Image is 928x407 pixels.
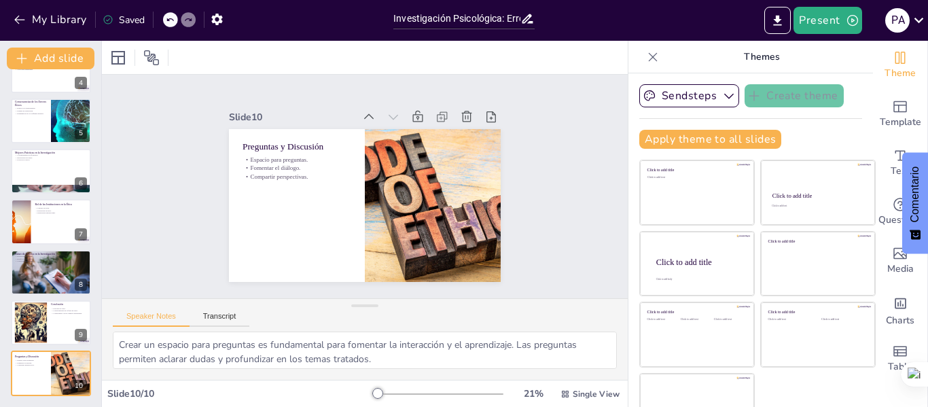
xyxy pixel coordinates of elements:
[891,164,910,179] span: Text
[365,213,467,264] p: Espacio para preguntas.
[393,9,520,29] input: Insert title
[15,354,47,358] p: Preguntas y Discusión
[793,7,861,34] button: Present
[873,285,927,334] div: Add charts and graphs
[639,130,781,149] button: Apply theme to all slides
[71,380,87,392] div: 10
[15,359,47,361] p: Espacio para preguntas.
[885,66,916,81] span: Theme
[11,199,91,244] div: 7
[885,8,910,33] div: P a
[190,312,250,327] button: Transcript
[35,209,87,212] p: Formación en ética.
[51,302,87,306] p: Conclusión
[51,307,87,310] p: Priorizar la ética.
[873,139,927,188] div: Add text boxes
[772,205,862,208] div: Click to add text
[75,127,87,139] div: 5
[359,223,463,279] p: Preguntas y Discusión
[15,251,87,255] p: Futuro de la Ética en la Investigación
[11,250,91,295] div: 8
[873,188,927,236] div: Get real-time input from your audience
[15,159,87,162] p: Protocolos claros.
[113,312,190,327] button: Speaker Notes
[878,213,923,228] span: Questions
[714,318,745,321] div: Click to add text
[656,278,742,281] div: Click to add body
[639,84,739,107] button: Sendsteps
[873,236,927,285] div: Add images, graphics, shapes or video
[647,310,745,315] div: Click to add title
[15,151,87,155] p: Mejores Prácticas en la Investigación
[51,310,87,313] p: Consecuencias de la falta de ética.
[647,176,745,179] div: Click to add text
[15,109,47,112] p: Pérdida de reputación.
[647,168,745,173] div: Click to add title
[656,257,743,266] div: Click to add title
[368,205,471,257] p: Fomentar el diálogo.
[11,149,91,194] div: 6
[888,359,912,374] span: Table
[745,84,844,107] button: Create theme
[143,50,160,66] span: Position
[880,115,921,130] span: Template
[15,364,47,366] p: Compartir perspectivas.
[886,313,914,328] span: Charts
[517,387,550,400] div: 21 %
[344,249,463,311] div: Slide 10
[681,318,711,321] div: Click to add text
[821,318,864,321] div: Click to add text
[768,318,811,321] div: Click to add text
[11,99,91,143] div: 5
[7,48,94,69] button: Add slide
[35,212,87,215] p: Supervisión institucional.
[902,153,928,254] button: Comentarios - Mostrar encuesta
[15,258,87,260] p: Desafíos tecnológicos.
[909,166,921,223] font: Comentario
[15,69,87,71] p: Lecciones aprendidas.
[772,192,863,199] div: Click to add title
[15,154,87,156] p: Consentimientos informados.
[11,351,91,395] div: 10
[103,14,145,26] div: Saved
[15,100,47,107] p: Consecuencias de los Errores Éticos
[107,47,129,69] div: Layout
[11,48,91,92] div: 4
[573,389,620,400] span: Single View
[887,262,914,277] span: Media
[372,197,474,249] p: Compartir perspectivas.
[768,238,865,243] div: Click to add title
[75,228,87,241] div: 7
[15,361,47,364] p: Fomentar el diálogo.
[873,41,927,90] div: Change the overall theme
[113,332,617,369] textarea: Crear un espacio para preguntas es fundamental para fomentar la interacción y el aprendizaje. Las...
[15,156,87,159] p: Revisiones por pares.
[885,7,910,34] button: P a
[873,90,927,139] div: Add ready made slides
[15,255,87,258] p: Evolución de la ética.
[647,318,678,321] div: Click to add text
[51,312,87,315] p: Compromiso con la ciencia responsable.
[873,334,927,383] div: Add a table
[15,260,87,262] p: Colaboración necesaria.
[75,329,87,341] div: 9
[75,279,87,291] div: 8
[35,207,87,210] p: Comités de ética.
[11,300,91,345] div: 9
[75,177,87,190] div: 6
[35,202,87,207] p: Rol de las Instituciones en la Ética
[768,310,865,315] div: Click to add title
[764,7,791,34] button: Export to PowerPoint
[75,77,87,89] div: 4
[15,107,47,109] p: Daños a los participantes.
[10,9,92,31] button: My Library
[107,387,373,400] div: Slide 10 / 10
[664,41,859,73] p: Themes
[15,112,47,115] p: Disminución de la confianza pública.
